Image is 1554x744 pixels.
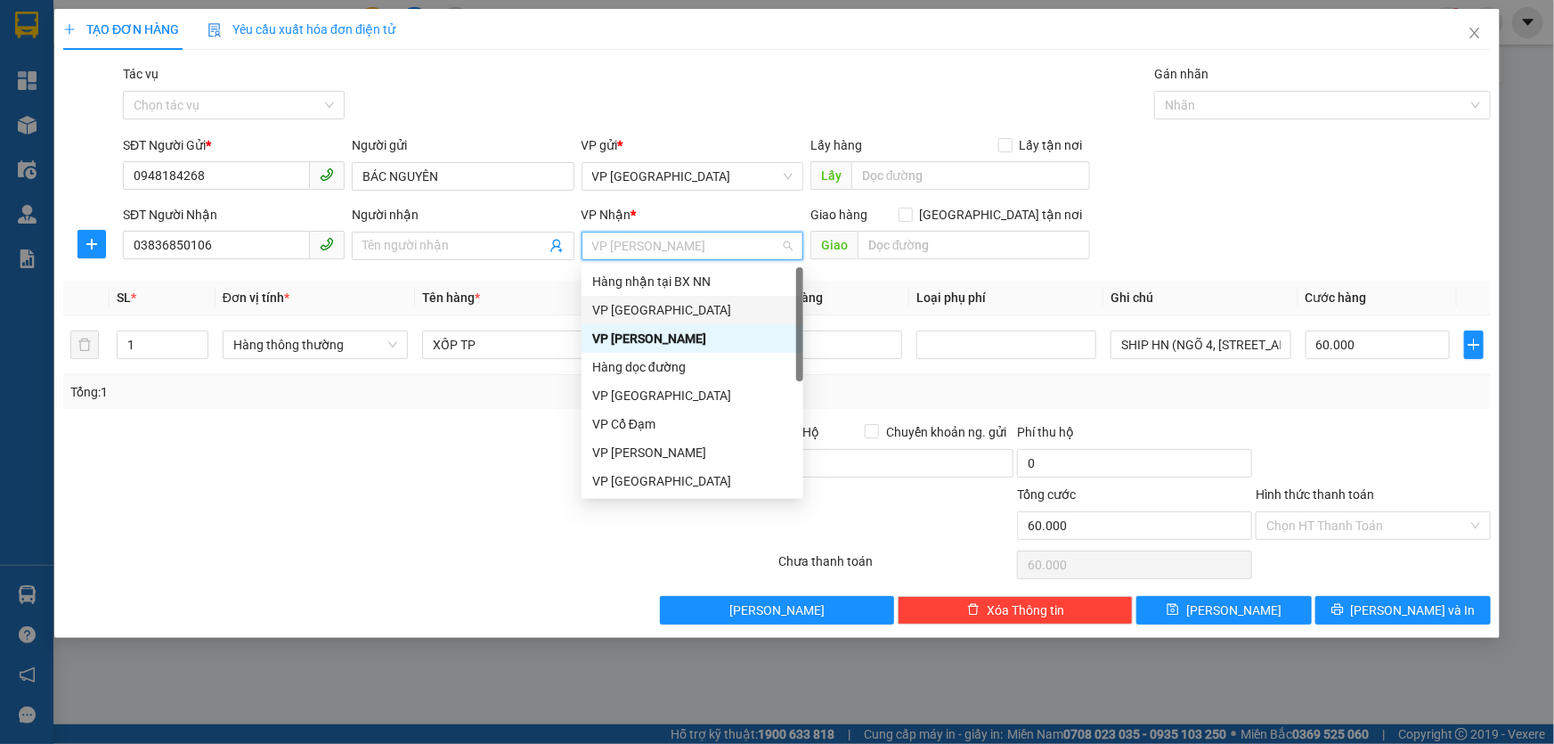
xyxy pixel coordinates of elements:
[582,467,803,495] div: VP Xuân Giang
[63,23,76,36] span: plus
[582,267,803,296] div: Hàng nhận tại BX NN
[123,135,345,155] div: SĐT Người Gửi
[592,414,793,434] div: VP Cổ Đạm
[858,231,1090,259] input: Dọc đường
[77,230,106,258] button: plus
[810,231,858,259] span: Giao
[592,300,793,320] div: VP [GEOGRAPHIC_DATA]
[1017,422,1252,449] div: Phí thu hộ
[22,22,111,111] img: logo.jpg
[352,135,574,155] div: Người gửi
[422,290,480,305] span: Tên hàng
[1464,331,1484,359] button: plus
[592,163,793,190] span: VP Xuân Giang
[582,208,631,222] span: VP Nhận
[898,596,1133,625] button: deleteXóa Thông tin
[879,422,1013,442] span: Chuyển khoản ng. gửi
[582,135,803,155] div: VP gửi
[320,168,334,182] span: phone
[660,596,895,625] button: [PERSON_NAME]
[1465,338,1483,352] span: plus
[1351,601,1476,620] span: [PERSON_NAME] và In
[1186,601,1281,620] span: [PERSON_NAME]
[582,381,803,410] div: VP Hà Đông
[592,357,793,377] div: Hàng dọc đường
[422,331,602,359] input: VD: Bàn, Ghế
[1167,603,1179,617] span: save
[582,410,803,438] div: VP Cổ Đạm
[810,138,862,152] span: Lấy hàng
[1331,603,1344,617] span: printer
[22,129,265,189] b: GỬI : VP [GEOGRAPHIC_DATA]
[207,22,395,37] span: Yêu cầu xuất hóa đơn điện tử
[582,353,803,381] div: Hàng dọc đường
[549,239,564,253] span: user-add
[1468,26,1482,40] span: close
[1017,487,1076,502] span: Tổng cước
[1111,331,1290,359] input: Ghi Chú
[592,443,793,462] div: VP [PERSON_NAME]
[987,601,1064,620] span: Xóa Thông tin
[1136,596,1312,625] button: save[PERSON_NAME]
[123,67,159,81] label: Tác vụ
[117,290,131,305] span: SL
[70,331,99,359] button: delete
[592,471,793,491] div: VP [GEOGRAPHIC_DATA]
[207,23,222,37] img: icon
[1154,67,1208,81] label: Gán nhãn
[1013,135,1090,155] span: Lấy tận nơi
[967,603,980,617] span: delete
[63,22,179,37] span: TẠO ĐƠN HÀNG
[78,237,105,251] span: plus
[909,281,1103,315] th: Loại phụ phí
[592,329,793,348] div: VP [PERSON_NAME]
[582,324,803,353] div: VP Hoàng Liệt
[1315,596,1491,625] button: printer[PERSON_NAME] và In
[320,237,334,251] span: phone
[223,290,289,305] span: Đơn vị tính
[352,205,574,225] div: Người nhận
[167,44,744,66] li: Cổ Đạm, xã [GEOGRAPHIC_DATA], [GEOGRAPHIC_DATA]
[167,66,744,88] li: Hotline: 1900252555
[582,296,803,324] div: VP Mỹ Đình
[913,205,1090,225] span: [GEOGRAPHIC_DATA] tận nơi
[592,272,793,291] div: Hàng nhận tại BX NN
[592,233,793,259] span: VP Hoàng Liệt
[810,208,867,222] span: Giao hàng
[1306,290,1367,305] span: Cước hàng
[1256,487,1374,502] label: Hình thức thanh toán
[582,438,803,467] div: VP Cương Gián
[777,552,1016,583] div: Chưa thanh toán
[592,386,793,405] div: VP [GEOGRAPHIC_DATA]
[729,601,825,620] span: [PERSON_NAME]
[810,161,851,190] span: Lấy
[1103,281,1298,315] th: Ghi chú
[70,382,600,402] div: Tổng: 1
[1450,9,1500,59] button: Close
[851,161,1090,190] input: Dọc đường
[758,331,903,359] input: 0
[123,205,345,225] div: SĐT Người Nhận
[233,331,397,358] span: Hàng thông thường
